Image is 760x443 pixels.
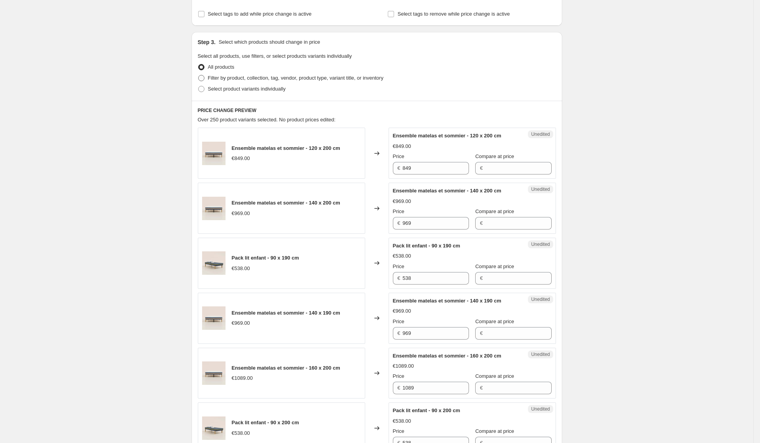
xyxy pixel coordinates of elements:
[232,265,250,272] div: €538.00
[202,197,226,220] img: sommier-lattes_packshot_9_aacb76dd-98f9-4821-90a7-d895125538b5_80x.jpg
[232,429,250,437] div: €538.00
[398,330,400,336] span: €
[202,306,226,330] img: sommier-lattes_packshot_9_1f7df853-7220-416c-b88d-3506054c1566_80x.jpg
[475,318,514,324] span: Compare at price
[393,362,414,370] div: €1089.00
[531,186,550,192] span: Unedited
[393,197,411,205] div: €969.00
[398,275,400,281] span: €
[232,210,250,217] div: €969.00
[393,133,501,139] span: Ensemble matelas et sommier - 120 x 200 cm
[393,208,405,214] span: Price
[232,420,299,425] span: Pack lit enfant - 90 x 200 cm
[202,142,226,165] img: sommier-lattes_packshot_9_f6629635-3308-498d-8451-d2f5f571d41b_80x.jpg
[475,208,514,214] span: Compare at price
[393,243,460,249] span: Pack lit enfant - 90 x 190 cm
[393,188,501,194] span: Ensemble matelas et sommier - 140 x 200 cm
[393,373,405,379] span: Price
[475,373,514,379] span: Compare at price
[480,275,483,281] span: €
[202,251,226,275] img: sommier-lattes_packshot_23copy_6b12eccc-5843-49fe-b510-dc0fe89c9e6a_80x.jpg
[208,75,384,81] span: Filter by product, collection, tag, vendor, product type, variant title, or inventory
[393,252,411,260] div: €538.00
[393,153,405,159] span: Price
[198,53,352,59] span: Select all products, use filters, or select products variants individually
[393,428,405,434] span: Price
[531,131,550,137] span: Unedited
[208,64,234,70] span: All products
[480,165,483,171] span: €
[393,142,411,150] div: €849.00
[398,220,400,226] span: €
[208,86,286,92] span: Select product variants individually
[232,374,253,382] div: €1089.00
[218,38,320,46] p: Select which products should change in price
[202,416,226,440] img: sommier-lattes_packshot_23copy_a0eedd4c-8964-43a1-891e-a3de44bdc030_80x.jpg
[232,310,340,316] span: Ensemble matelas et sommier - 140 x 190 cm
[198,38,216,46] h2: Step 3.
[531,296,550,302] span: Unedited
[398,165,400,171] span: €
[232,365,340,371] span: Ensemble matelas et sommier - 160 x 200 cm
[480,385,483,391] span: €
[393,417,411,425] div: €538.00
[198,117,336,123] span: Over 250 product variants selected. No product prices edited:
[393,318,405,324] span: Price
[232,200,340,206] span: Ensemble matelas et sommier - 140 x 200 cm
[393,263,405,269] span: Price
[393,407,460,413] span: Pack lit enfant - 90 x 200 cm
[393,298,501,304] span: Ensemble matelas et sommier - 140 x 190 cm
[198,107,556,114] h6: PRICE CHANGE PREVIEW
[475,263,514,269] span: Compare at price
[232,255,299,261] span: Pack lit enfant - 90 x 190 cm
[232,155,250,162] div: €849.00
[531,351,550,358] span: Unedited
[393,353,501,359] span: Ensemble matelas et sommier - 160 x 200 cm
[208,11,312,17] span: Select tags to add while price change is active
[531,241,550,247] span: Unedited
[475,428,514,434] span: Compare at price
[475,153,514,159] span: Compare at price
[202,361,226,385] img: sommier-lattes_packshot_9_2f5ec0db-01fc-4966-a261-d0b79181baa7_80x.jpg
[398,385,400,391] span: €
[393,307,411,315] div: €969.00
[232,319,250,327] div: €969.00
[480,220,483,226] span: €
[531,406,550,412] span: Unedited
[232,145,340,151] span: Ensemble matelas et sommier - 120 x 200 cm
[480,330,483,336] span: €
[398,11,510,17] span: Select tags to remove while price change is active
